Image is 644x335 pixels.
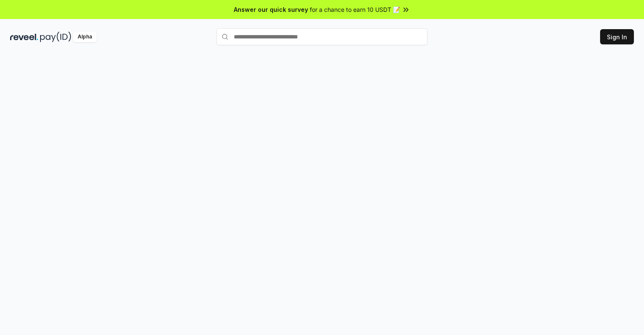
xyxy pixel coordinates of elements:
[310,5,400,14] span: for a chance to earn 10 USDT 📝
[600,29,634,44] button: Sign In
[234,5,308,14] span: Answer our quick survey
[10,32,38,42] img: reveel_dark
[73,32,97,42] div: Alpha
[40,32,71,42] img: pay_id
